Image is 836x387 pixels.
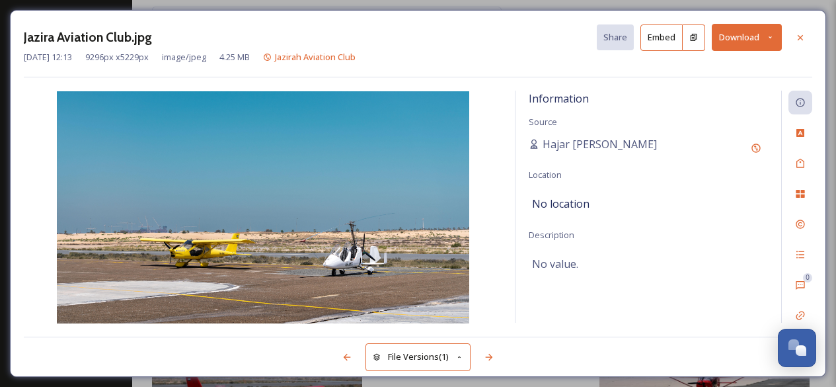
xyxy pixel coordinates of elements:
button: File Versions(1) [365,343,471,370]
span: Location [529,169,562,181]
span: 4.25 MB [219,51,250,64]
span: Jazirah Aviation Club [275,51,356,63]
div: 0 [803,273,812,282]
span: Hajar [PERSON_NAME] [543,136,657,152]
span: No value. [532,256,578,272]
span: Source [529,116,557,128]
button: Embed [640,24,683,51]
span: [DATE] 12:13 [24,51,72,64]
span: Information [529,91,589,106]
button: Share [597,24,634,50]
img: 5EB74353-8526-4DE8-A460D0F1CFC340DA.jpg [24,91,502,323]
span: Description [529,229,574,241]
button: Open Chat [778,329,816,367]
span: 9296 px x 5229 px [85,51,149,64]
span: image/jpeg [162,51,206,64]
button: Download [712,24,782,51]
h3: Jazira Aviation Club.jpg [24,28,152,47]
span: No location [532,196,589,212]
